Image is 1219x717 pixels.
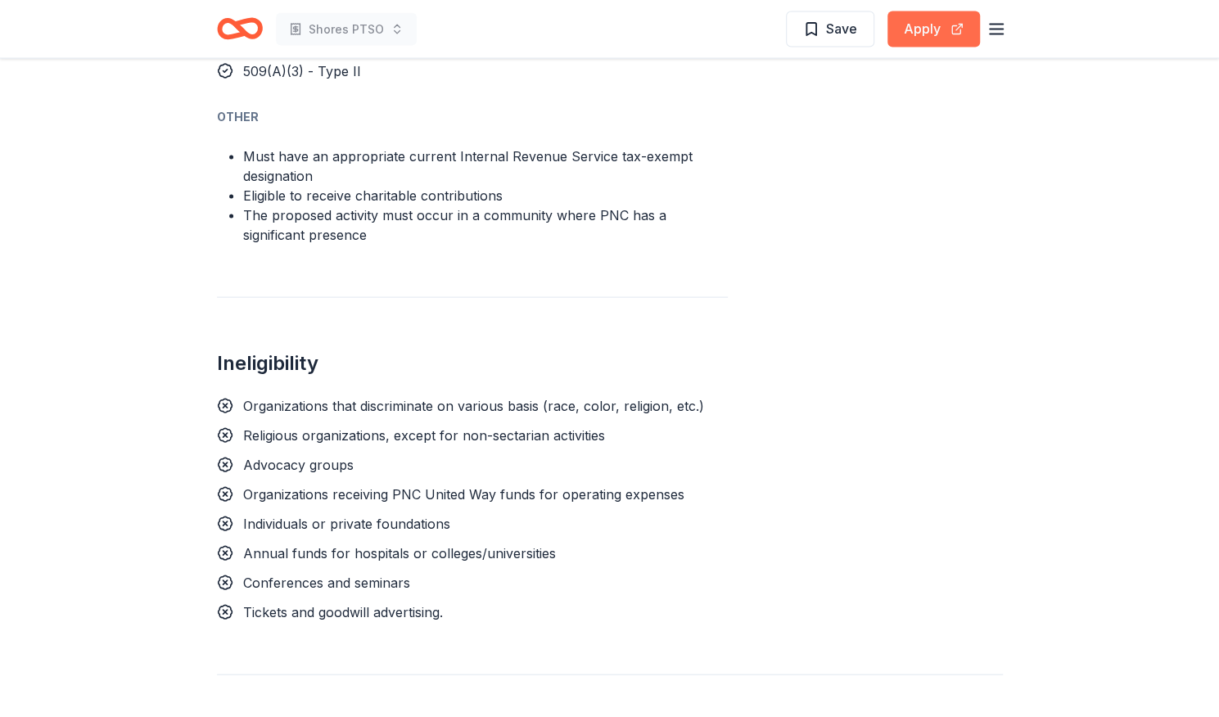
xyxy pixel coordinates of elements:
span: Shores PTSO [309,20,384,39]
li: The proposed activity must occur in a community where PNC has a significant presence [243,205,728,245]
span: Tickets and goodwill advertising. [243,604,443,620]
div: Other [217,107,728,127]
span: Conferences and seminars [243,575,410,591]
span: Save [826,18,857,39]
li: Eligible to receive charitable contributions [243,186,728,205]
span: Annual funds for hospitals or colleges/universities [243,545,556,561]
a: Home [217,10,263,48]
button: Save [786,11,874,47]
button: Shores PTSO [276,13,417,46]
span: Organizations that discriminate on various basis (race, color, religion, etc.) [243,398,704,414]
span: Advocacy groups [243,457,354,473]
button: Apply [887,11,980,47]
span: 509(A)(3) - Type II [243,63,361,79]
span: Religious organizations, except for non-sectarian activities [243,427,605,444]
h2: Ineligibility [217,350,728,377]
span: Organizations receiving PNC United Way funds for operating expenses [243,486,684,503]
li: Must have an appropriate current Internal Revenue Service tax-exempt designation [243,147,728,186]
span: Individuals or private foundations [243,516,450,532]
